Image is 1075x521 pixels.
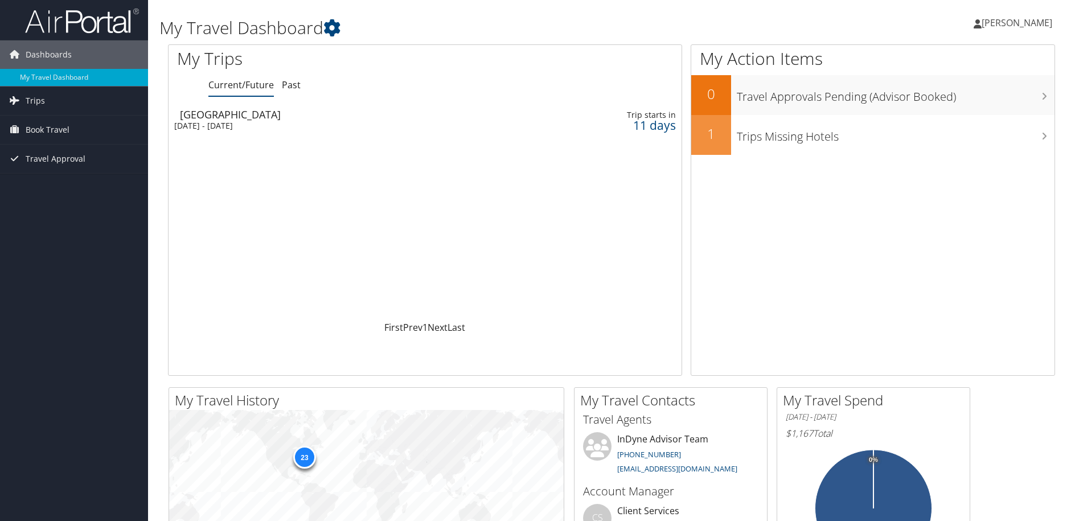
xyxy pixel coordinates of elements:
a: 0Travel Approvals Pending (Advisor Booked) [691,75,1055,115]
li: InDyne Advisor Team [577,432,764,479]
a: [EMAIL_ADDRESS][DOMAIN_NAME] [617,463,737,474]
h3: Travel Agents [583,412,758,428]
a: [PERSON_NAME] [974,6,1064,40]
div: [GEOGRAPHIC_DATA] [180,109,499,120]
h3: Travel Approvals Pending (Advisor Booked) [737,83,1055,105]
span: Travel Approval [26,145,85,173]
h1: My Action Items [691,47,1055,71]
h2: 0 [691,84,731,104]
div: 11 days [562,120,676,130]
h2: My Travel Contacts [580,391,767,410]
h1: My Trips [177,47,459,71]
a: 1Trips Missing Hotels [691,115,1055,155]
a: Prev [403,321,422,334]
span: Book Travel [26,116,69,144]
span: [PERSON_NAME] [982,17,1052,29]
a: [PHONE_NUMBER] [617,449,681,460]
a: Current/Future [208,79,274,91]
h1: My Travel Dashboard [159,16,762,40]
a: First [384,321,403,334]
span: $1,167 [786,427,813,440]
h3: Account Manager [583,483,758,499]
h6: Total [786,427,961,440]
img: airportal-logo.png [25,7,139,34]
h6: [DATE] - [DATE] [786,412,961,422]
span: Trips [26,87,45,115]
h2: My Travel Spend [783,391,970,410]
a: Last [448,321,465,334]
h3: Trips Missing Hotels [737,123,1055,145]
tspan: 0% [869,457,878,463]
a: 1 [422,321,428,334]
div: Trip starts in [562,110,676,120]
span: Dashboards [26,40,72,69]
div: 23 [293,446,315,469]
h2: 1 [691,124,731,143]
a: Past [282,79,301,91]
a: Next [428,321,448,334]
h2: My Travel History [175,391,564,410]
div: [DATE] - [DATE] [174,121,494,131]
